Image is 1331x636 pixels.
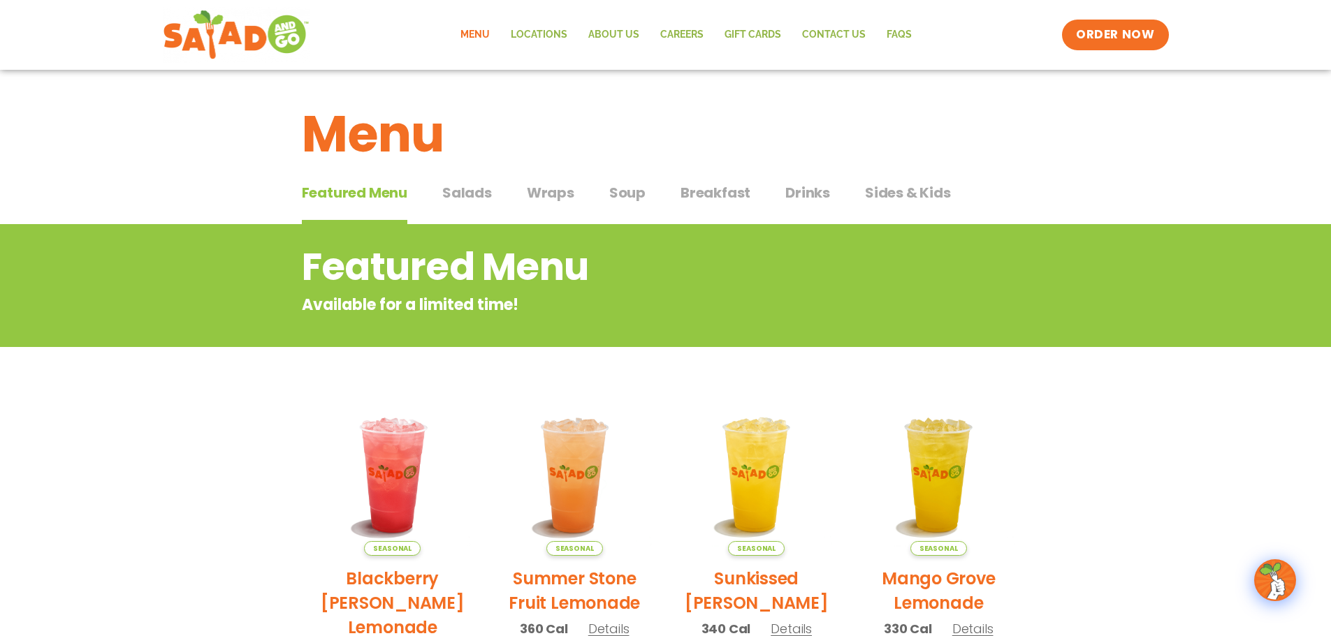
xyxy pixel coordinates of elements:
div: Tabbed content [302,177,1030,225]
h1: Menu [302,96,1030,172]
span: ORDER NOW [1076,27,1154,43]
img: Product photo for Sunkissed Yuzu Lemonade [676,394,838,556]
span: Soup [609,182,646,203]
a: FAQs [876,19,922,51]
span: Salads [442,182,492,203]
a: Menu [450,19,500,51]
span: Sides & Kids [865,182,951,203]
span: Drinks [785,182,830,203]
span: Breakfast [681,182,750,203]
a: About Us [578,19,650,51]
img: wpChatIcon [1256,561,1295,600]
a: ORDER NOW [1062,20,1168,50]
span: Seasonal [728,541,785,556]
span: Wraps [527,182,574,203]
a: Contact Us [792,19,876,51]
h2: Featured Menu [302,239,917,295]
img: Product photo for Summer Stone Fruit Lemonade [494,394,655,556]
span: Seasonal [546,541,603,556]
span: Seasonal [364,541,421,556]
img: new-SAG-logo-768×292 [163,7,310,63]
h2: Summer Stone Fruit Lemonade [494,566,655,615]
h2: Sunkissed [PERSON_NAME] [676,566,838,615]
a: Careers [650,19,714,51]
h2: Mango Grove Lemonade [858,566,1019,615]
img: Product photo for Mango Grove Lemonade [858,394,1019,556]
span: Seasonal [910,541,967,556]
span: Featured Menu [302,182,407,203]
nav: Menu [450,19,922,51]
a: GIFT CARDS [714,19,792,51]
a: Locations [500,19,578,51]
p: Available for a limited time! [302,293,917,316]
img: Product photo for Blackberry Bramble Lemonade [312,394,474,556]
